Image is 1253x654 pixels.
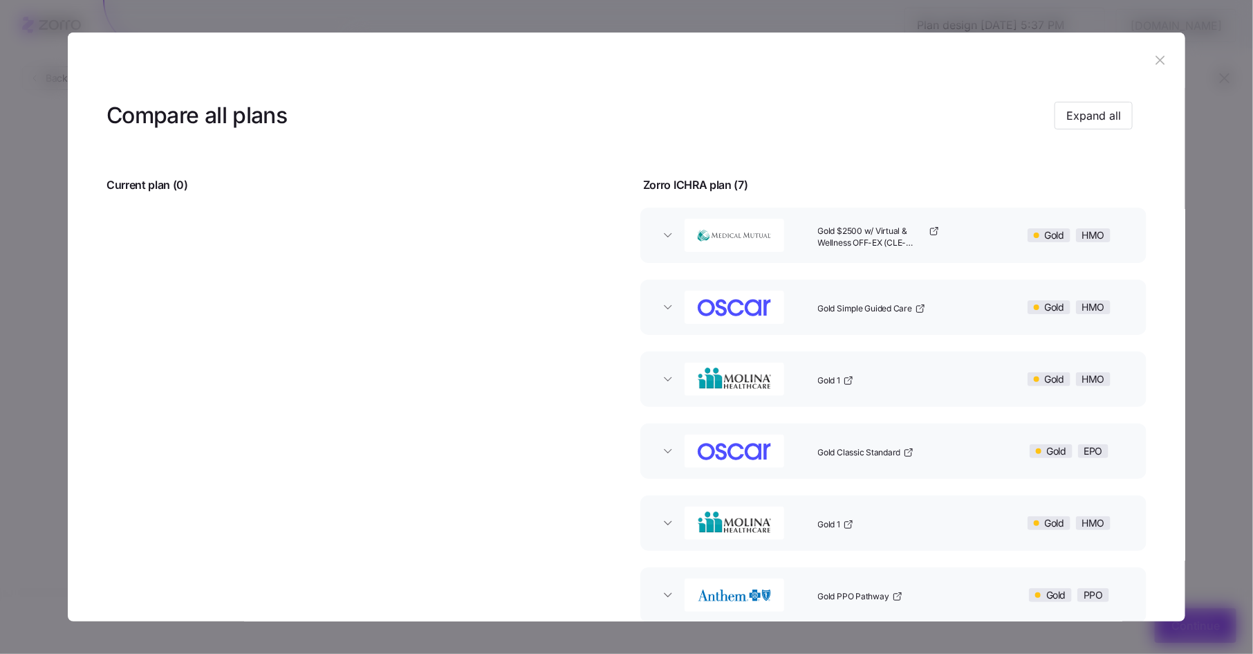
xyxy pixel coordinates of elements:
img: Oscar [686,433,783,469]
img: Anthem [686,577,783,613]
span: Expand all [1066,107,1121,124]
a: Gold Classic Standard [818,447,915,459]
span: HMO [1082,517,1105,529]
span: Current plan ( 0 ) [106,176,188,194]
span: PPO [1084,589,1103,601]
img: Medical Mutual [686,217,783,253]
img: Molina [686,361,783,397]
a: Gold PPO Pathway [818,591,903,603]
span: Gold [1045,229,1064,242]
a: Gold 1 [818,519,855,531]
span: Gold [1046,589,1066,601]
span: Gold [1045,301,1064,314]
button: Expand all [1055,102,1133,129]
span: Gold [1045,373,1064,385]
img: Molina [686,505,783,541]
span: Gold [1047,445,1066,457]
img: Oscar [686,289,783,325]
button: AnthemGold PPO PathwayGoldPPO [640,567,1147,623]
button: MolinaGold 1GoldHMO [640,352,1147,407]
span: Gold [1045,517,1064,529]
span: Gold 1 [818,519,841,531]
button: Medical MutualGold $2500 w/ Virtual & Wellness OFF-EX (CLE-Care)GoldHMO [640,208,1147,263]
span: Gold $2500 w/ Virtual & Wellness OFF-EX (CLE-Care) [818,226,926,249]
a: Gold Simple Guided Care [818,303,926,315]
span: EPO [1084,445,1103,457]
a: Gold 1 [818,375,855,387]
span: Zorro ICHRA plan ( 7 ) [643,176,748,194]
span: Gold 1 [818,375,841,387]
h3: Compare all plans [106,100,287,131]
span: Gold PPO Pathway [818,591,889,603]
span: Gold Classic Standard [818,447,901,459]
span: HMO [1082,373,1105,385]
button: OscarGold Classic StandardGoldEPO [640,424,1147,479]
span: HMO [1082,229,1105,242]
button: MolinaGold 1GoldHMO [640,496,1147,551]
a: Gold $2500 w/ Virtual & Wellness OFF-EX (CLE-Care) [818,226,940,249]
button: OscarGold Simple Guided CareGoldHMO [640,280,1147,335]
span: Gold Simple Guided Care [818,303,912,315]
span: HMO [1082,301,1105,314]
